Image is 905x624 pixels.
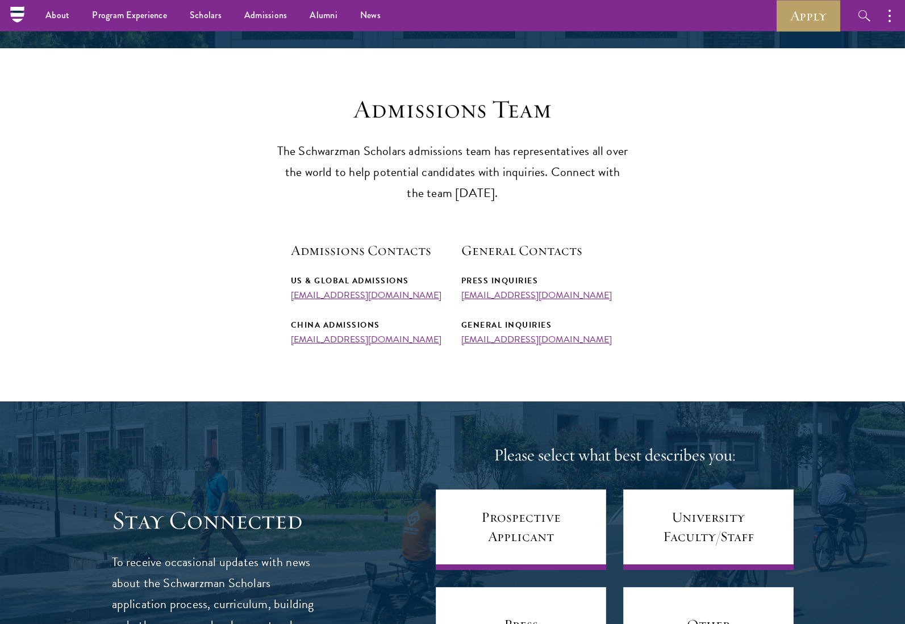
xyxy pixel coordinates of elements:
[461,274,615,288] div: Press Inquiries
[277,141,629,204] p: The Schwarzman Scholars admissions team has representatives all over the world to help potential ...
[436,444,794,467] h4: Please select what best describes you:
[461,241,615,260] h5: General Contacts
[291,274,444,288] div: US & Global Admissions
[436,489,606,570] a: Prospective Applicant
[291,333,441,346] a: [EMAIL_ADDRESS][DOMAIN_NAME]
[112,505,325,537] h3: Stay Connected
[461,333,612,346] a: [EMAIL_ADDRESS][DOMAIN_NAME]
[277,94,629,125] h3: Admissions Team
[291,288,441,302] a: [EMAIL_ADDRESS][DOMAIN_NAME]
[461,288,612,302] a: [EMAIL_ADDRESS][DOMAIN_NAME]
[291,241,444,260] h5: Admissions Contacts
[461,318,615,332] div: General Inquiries
[623,489,794,570] a: University Faculty/Staff
[291,318,444,332] div: China Admissions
